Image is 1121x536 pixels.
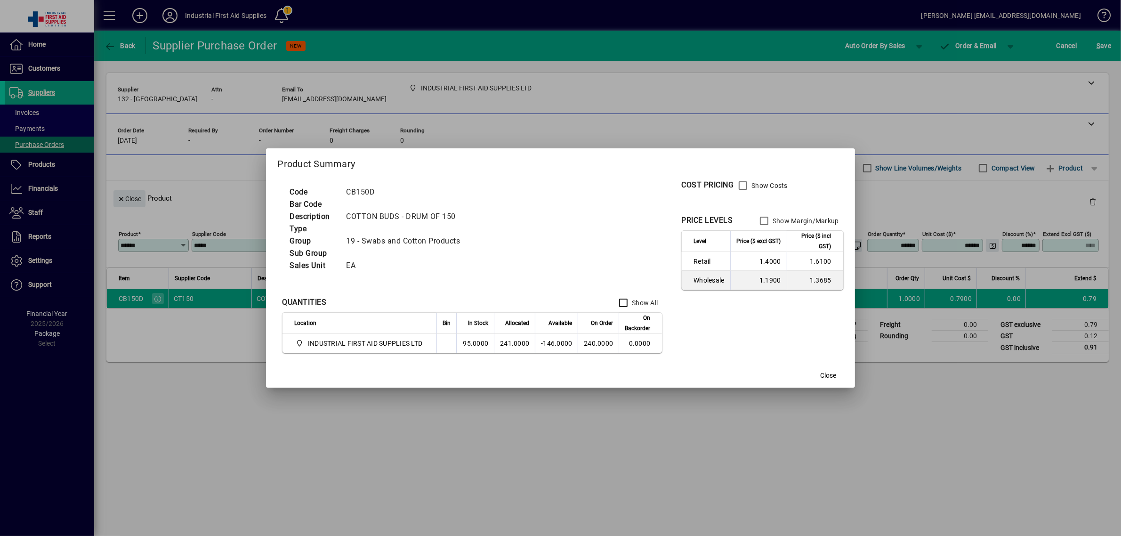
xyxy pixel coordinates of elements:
[285,198,341,211] td: Bar Code
[694,236,706,246] span: Level
[681,179,734,191] div: COST PRICING
[793,231,831,252] span: Price ($ incl GST)
[681,215,733,226] div: PRICE LEVELS
[694,257,724,266] span: Retail
[730,271,787,290] td: 1.1900
[282,297,326,308] div: QUANTITIES
[630,298,658,308] label: Show All
[494,334,535,353] td: 241.0000
[821,371,837,381] span: Close
[341,186,471,198] td: CB150D
[266,148,855,176] h2: Product Summary
[625,313,650,333] span: On Backorder
[308,339,422,348] span: INDUSTRIAL FIRST AID SUPPLIES LTD
[341,235,471,247] td: 19 - Swabs and Cotton Products
[294,338,426,349] span: INDUSTRIAL FIRST AID SUPPLIES LTD
[584,340,613,347] span: 240.0000
[341,211,471,223] td: COTTON BUDS - DRUM OF 150
[814,367,844,384] button: Close
[771,216,839,226] label: Show Margin/Markup
[285,260,341,272] td: Sales Unit
[730,252,787,271] td: 1.4000
[468,318,488,328] span: In Stock
[456,334,494,353] td: 95.0000
[787,252,843,271] td: 1.6100
[750,181,788,190] label: Show Costs
[285,247,341,260] td: Sub Group
[737,236,781,246] span: Price ($ excl GST)
[548,318,572,328] span: Available
[285,223,341,235] td: Type
[285,186,341,198] td: Code
[285,235,341,247] td: Group
[443,318,451,328] span: Bin
[591,318,613,328] span: On Order
[787,271,843,290] td: 1.3685
[619,334,662,353] td: 0.0000
[505,318,529,328] span: Allocated
[341,260,471,272] td: EA
[294,318,316,328] span: Location
[694,276,724,285] span: Wholesale
[535,334,578,353] td: -146.0000
[285,211,341,223] td: Description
